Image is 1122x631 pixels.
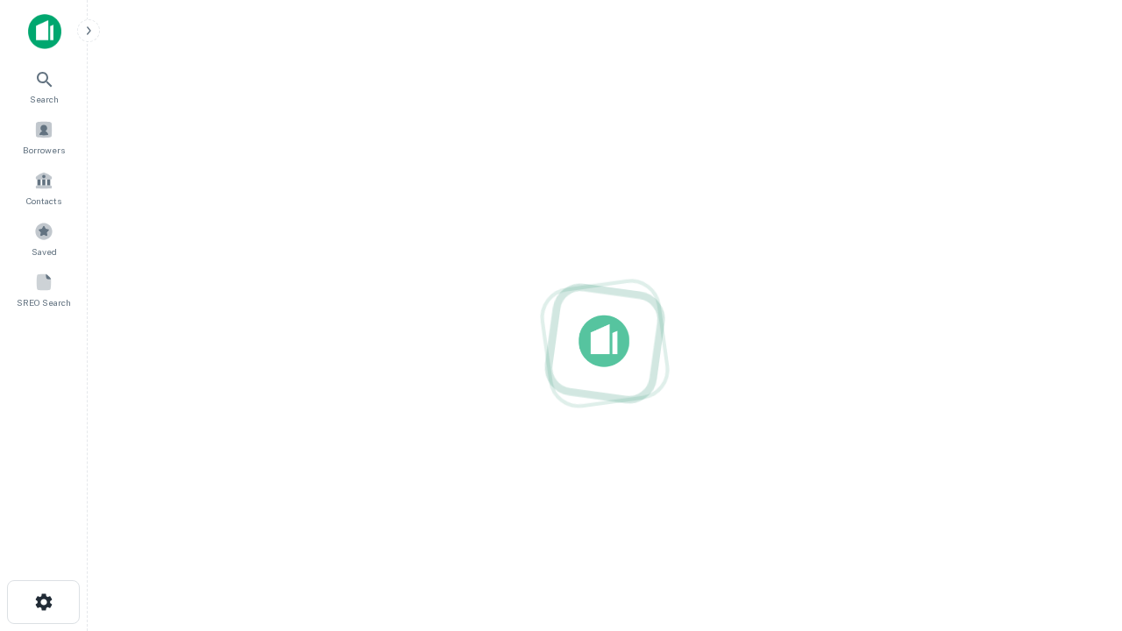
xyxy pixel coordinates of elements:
span: SREO Search [17,295,71,309]
img: capitalize-icon.png [28,14,61,49]
a: Saved [5,215,82,262]
span: Contacts [26,194,61,208]
span: Saved [32,245,57,259]
a: SREO Search [5,266,82,313]
iframe: Chat Widget [1034,435,1122,519]
a: Search [5,62,82,110]
a: Borrowers [5,113,82,160]
a: Contacts [5,164,82,211]
span: Borrowers [23,143,65,157]
span: Search [30,92,59,106]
